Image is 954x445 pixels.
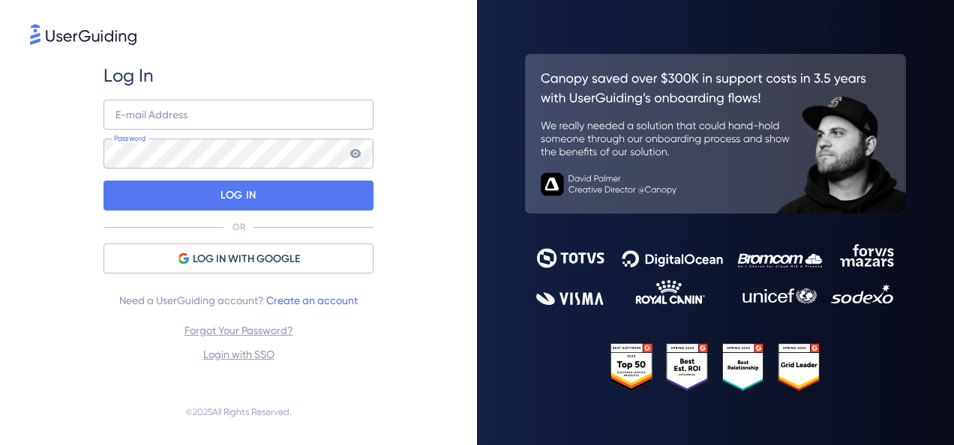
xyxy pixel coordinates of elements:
input: example@company.com [103,100,373,130]
span: Log In [103,64,154,88]
img: 9302ce2ac39453076f5bc0f2f2ca889b.svg [536,244,895,305]
img: 8faab4ba6bc7696a72372aa768b0286c.svg [30,24,136,45]
p: OR [232,221,245,233]
span: © 2025 All Rights Reserved. [185,403,292,421]
span: LOG IN WITH GOOGLE [193,250,300,268]
img: 26c0aa7c25a843aed4baddd2b5e0fa68.svg [525,54,906,213]
p: LOG IN [220,184,256,208]
a: Create an account [266,294,358,306]
span: Need a UserGuiding account? [119,291,358,309]
a: Forgot Your Password? [184,324,293,336]
img: 25303e33045975176eb484905ab012ff.svg [610,343,820,391]
a: Login with SSO [203,348,274,360]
